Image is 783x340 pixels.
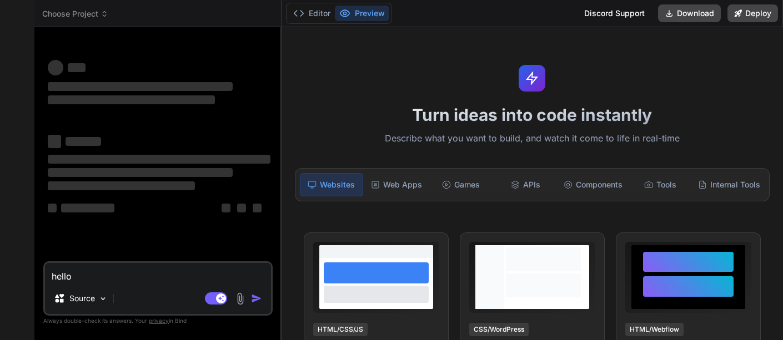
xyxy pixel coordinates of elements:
[578,4,651,22] div: Discord Support
[98,294,108,303] img: Pick Models
[335,6,389,21] button: Preview
[48,135,61,148] span: ‌
[48,95,215,104] span: ‌
[45,263,271,283] textarea: hello
[68,63,86,72] span: ‌
[66,137,101,146] span: ‌
[234,292,247,305] img: attachment
[559,173,627,196] div: Components
[253,204,262,212] span: ‌
[61,204,114,212] span: ‌
[469,323,529,336] div: CSS/WordPress
[222,204,230,212] span: ‌
[237,204,246,212] span: ‌
[48,155,270,164] span: ‌
[727,4,778,22] button: Deploy
[48,204,57,212] span: ‌
[42,8,108,19] span: Choose Project
[625,323,684,336] div: HTML/Webflow
[430,173,492,196] div: Games
[694,173,765,196] div: Internal Tools
[313,323,368,336] div: HTML/CSS/JS
[629,173,691,196] div: Tools
[300,173,363,196] div: Websites
[48,181,195,190] span: ‌
[365,173,428,196] div: Web Apps
[495,173,557,196] div: APIs
[288,131,776,146] p: Describe what you want to build, and watch it come to life in real-time
[43,316,273,326] p: Always double-check its answers. Your in Bind
[288,105,776,125] h1: Turn ideas into code instantly
[48,82,233,91] span: ‌
[289,6,335,21] button: Editor
[658,4,721,22] button: Download
[251,293,262,304] img: icon
[149,317,169,324] span: privacy
[48,60,63,75] span: ‌
[69,293,95,304] p: Source
[48,168,233,177] span: ‌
